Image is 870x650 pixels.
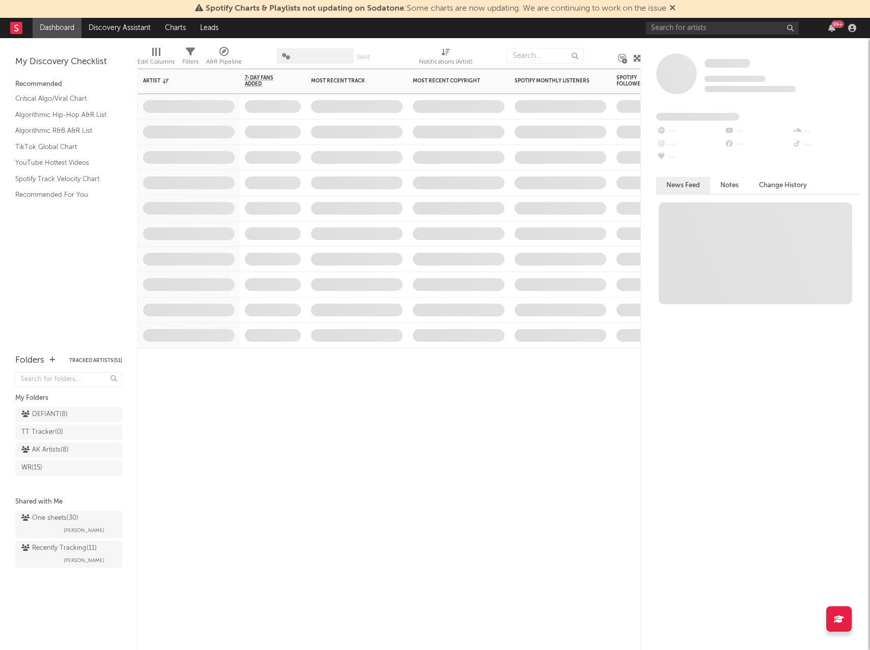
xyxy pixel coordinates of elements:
[15,189,112,200] a: Recommended For You
[724,138,792,151] div: --
[15,109,112,121] a: Algorithmic Hip-Hop A&R List
[206,5,404,13] span: Spotify Charts & Playlists not updating on Sodatone
[705,58,750,69] a: Some Artist
[357,54,370,60] button: Save
[15,173,112,185] a: Spotify Track Velocity Chart
[15,78,122,91] div: Recommended
[33,18,81,38] a: Dashboard
[15,354,44,367] div: Folders
[669,5,676,13] span: Dismiss
[710,177,749,194] button: Notes
[419,43,472,73] div: Notifications (Artist)
[21,444,69,456] div: AK Artists ( 8 )
[792,125,860,138] div: --
[158,18,193,38] a: Charts
[413,78,489,84] div: Most Recent Copyright
[831,20,844,28] div: 99 +
[64,524,104,537] span: [PERSON_NAME]
[15,425,122,440] a: TT Tracker(0)
[137,43,175,73] div: Edit Columns
[749,177,817,194] button: Change History
[15,460,122,476] a: WR(15)
[15,407,122,422] a: DEFIANT(8)
[515,78,591,84] div: Spotify Monthly Listeners
[15,157,112,168] a: YouTube Hottest Videos
[15,372,122,387] input: Search for folders...
[419,56,472,68] div: Notifications (Artist)
[705,86,796,92] span: 0 fans last week
[792,138,860,151] div: --
[311,78,387,84] div: Most Recent Track
[21,426,63,438] div: TT Tracker ( 0 )
[15,496,122,508] div: Shared with Me
[616,75,652,87] div: Spotify Followers
[724,125,792,138] div: --
[15,392,122,404] div: My Folders
[15,442,122,458] a: AK Artists(8)
[656,113,739,121] span: Fans Added by Platform
[656,177,710,194] button: News Feed
[69,358,122,363] button: Tracked Artists(51)
[21,408,68,421] div: DEFIANT ( 8 )
[137,56,175,68] div: Edit Columns
[656,151,724,164] div: --
[15,125,112,136] a: Algorithmic R&B A&R List
[507,48,583,64] input: Search...
[206,43,242,73] div: A&R Pipeline
[15,511,122,538] a: One sheets(30)[PERSON_NAME]
[15,541,122,568] a: Recently Tracking(11)[PERSON_NAME]
[646,22,799,35] input: Search for artists
[15,141,112,153] a: TikTok Global Chart
[21,462,42,474] div: WR ( 15 )
[21,542,97,554] div: Recently Tracking ( 11 )
[15,93,112,104] a: Critical Algo/Viral Chart
[64,554,104,567] span: [PERSON_NAME]
[143,78,219,84] div: Artist
[21,512,78,524] div: One sheets ( 30 )
[705,76,766,82] span: Tracking Since: [DATE]
[15,56,122,68] div: My Discovery Checklist
[206,56,242,68] div: A&R Pipeline
[193,18,226,38] a: Leads
[206,5,666,13] span: : Some charts are now updating. We are continuing to work on the issue
[656,138,724,151] div: --
[81,18,158,38] a: Discovery Assistant
[182,43,199,73] div: Filters
[182,56,199,68] div: Filters
[705,59,750,68] span: Some Artist
[828,24,835,32] button: 99+
[245,75,286,87] span: 7-Day Fans Added
[656,125,724,138] div: --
